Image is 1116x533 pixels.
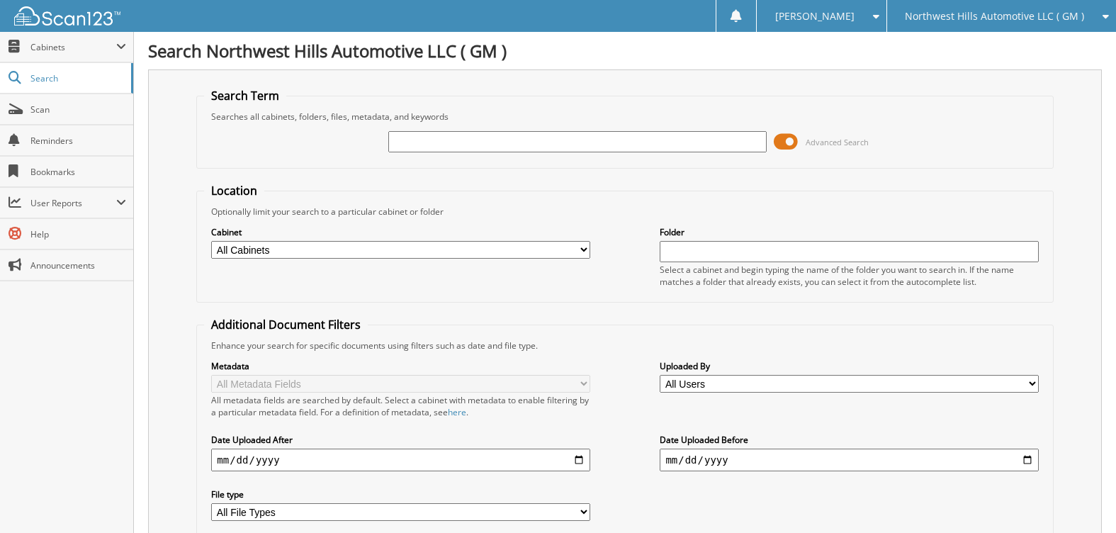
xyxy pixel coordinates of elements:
[660,449,1038,471] input: end
[660,226,1038,238] label: Folder
[211,434,590,446] label: Date Uploaded After
[806,137,869,147] span: Advanced Search
[204,111,1045,123] div: Searches all cabinets, folders, files, metadata, and keywords
[660,434,1038,446] label: Date Uploaded Before
[905,12,1084,21] span: Northwest Hills Automotive LLC ( GM )
[14,6,120,26] img: scan123-logo-white.svg
[211,449,590,471] input: start
[448,406,466,418] a: here
[204,183,264,198] legend: Location
[211,360,590,372] label: Metadata
[30,228,126,240] span: Help
[30,259,126,271] span: Announcements
[211,488,590,500] label: File type
[204,206,1045,218] div: Optionally limit your search to a particular cabinet or folder
[660,264,1038,288] div: Select a cabinet and begin typing the name of the folder you want to search in. If the name match...
[30,197,116,209] span: User Reports
[775,12,855,21] span: [PERSON_NAME]
[148,39,1102,62] h1: Search Northwest Hills Automotive LLC ( GM )
[211,226,590,238] label: Cabinet
[211,394,590,418] div: All metadata fields are searched by default. Select a cabinet with metadata to enable filtering b...
[30,41,116,53] span: Cabinets
[660,360,1038,372] label: Uploaded By
[30,72,124,84] span: Search
[30,166,126,178] span: Bookmarks
[204,340,1045,352] div: Enhance your search for specific documents using filters such as date and file type.
[30,103,126,116] span: Scan
[204,317,368,332] legend: Additional Document Filters
[204,88,286,103] legend: Search Term
[30,135,126,147] span: Reminders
